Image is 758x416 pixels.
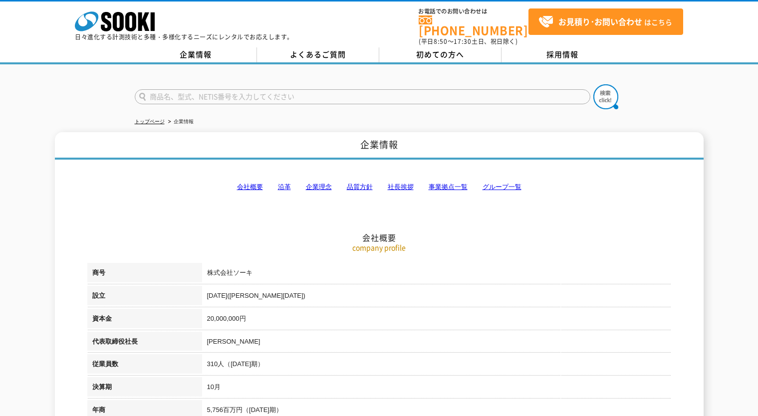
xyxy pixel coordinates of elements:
[87,309,202,332] th: 資本金
[429,183,468,191] a: 事業拠点一覧
[538,14,672,29] span: はこちら
[87,242,671,253] p: company profile
[502,47,624,62] a: 採用情報
[202,286,671,309] td: [DATE]([PERSON_NAME][DATE])
[419,15,528,36] a: [PHONE_NUMBER]
[135,119,165,124] a: トップページ
[202,263,671,286] td: 株式会社ソーキ
[347,183,373,191] a: 品質方針
[202,354,671,377] td: 310人（[DATE]期）
[87,354,202,377] th: 従業員数
[454,37,472,46] span: 17:30
[306,183,332,191] a: 企業理念
[419,8,528,14] span: お電話でのお問い合わせは
[257,47,379,62] a: よくあるご質問
[237,183,263,191] a: 会社概要
[202,309,671,332] td: 20,000,000円
[593,84,618,109] img: btn_search.png
[87,332,202,355] th: 代表取締役社長
[55,132,704,160] h1: 企業情報
[278,183,291,191] a: 沿革
[87,377,202,400] th: 決算期
[379,47,502,62] a: 初めての方へ
[434,37,448,46] span: 8:50
[202,332,671,355] td: [PERSON_NAME]
[416,49,464,60] span: 初めての方へ
[87,263,202,286] th: 商号
[558,15,642,27] strong: お見積り･お問い合わせ
[202,377,671,400] td: 10月
[166,117,194,127] li: 企業情報
[135,89,590,104] input: 商品名、型式、NETIS番号を入力してください
[388,183,414,191] a: 社長挨拶
[75,34,293,40] p: 日々進化する計測技術と多種・多様化するニーズにレンタルでお応えします。
[87,286,202,309] th: 設立
[135,47,257,62] a: 企業情報
[419,37,517,46] span: (平日 ～ 土日、祝日除く)
[483,183,521,191] a: グループ一覧
[528,8,683,35] a: お見積り･お問い合わせはこちら
[87,133,671,243] h2: 会社概要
